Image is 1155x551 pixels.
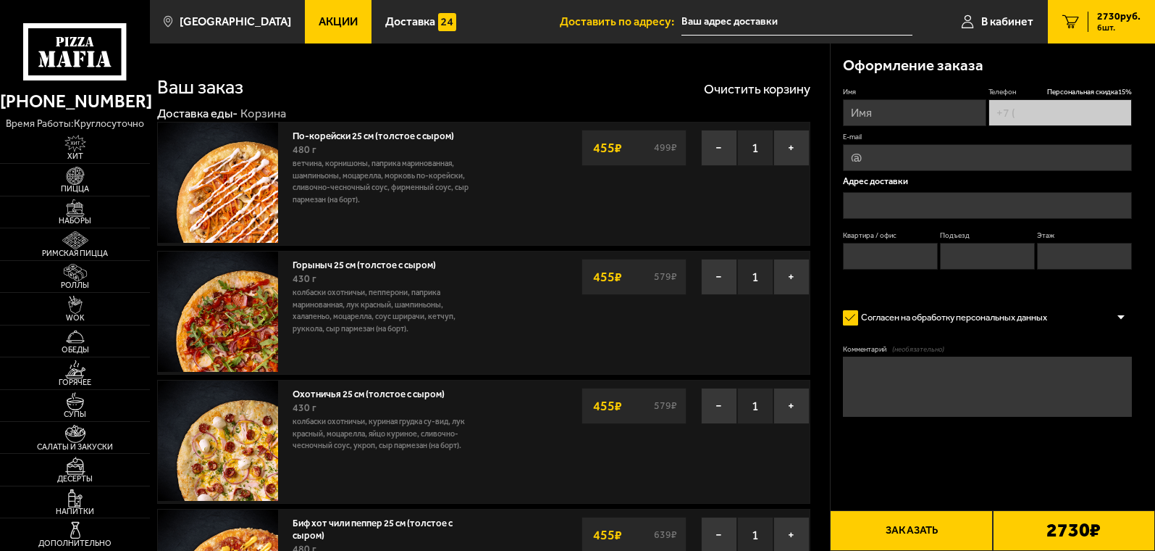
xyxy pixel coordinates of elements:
[652,530,679,540] s: 639 ₽
[843,306,1059,330] label: Согласен на обработку персональных данных
[701,130,737,166] button: −
[589,392,626,420] strong: 455 ₽
[843,88,986,98] label: Имя
[892,345,944,355] span: (необязательно)
[293,127,466,141] a: По-корейски 25 см (толстое с сыром)
[981,16,1033,28] span: В кабинет
[843,231,938,241] label: Квартира / офис
[560,16,681,28] span: Доставить по адресу:
[843,99,986,126] input: Имя
[843,177,1132,186] p: Адрес доставки
[293,385,457,399] a: Охотничья 25 см (толстое с сыром)
[843,58,983,73] h3: Оформление заказа
[681,9,912,36] span: проспект Стачек, 41
[240,106,286,122] div: Корзина
[704,83,810,96] button: Очистить корзину
[652,143,679,153] s: 499 ₽
[293,273,316,285] span: 430 г
[988,99,1132,126] input: +7 (
[157,106,238,120] a: Доставка еды-
[737,130,773,166] span: 1
[293,514,453,541] a: Биф хот чили пеппер 25 см (толстое с сыром)
[1097,23,1141,32] span: 6 шт.
[988,88,1132,98] label: Телефон
[843,144,1132,171] input: @
[1037,231,1132,241] label: Этаж
[843,133,1132,143] label: E-mail
[940,231,1035,241] label: Подъезд
[652,272,679,282] s: 579 ₽
[319,16,358,28] span: Акции
[589,263,626,291] strong: 455 ₽
[681,9,912,36] input: Ваш адрес доставки
[652,401,679,411] s: 579 ₽
[293,416,476,452] p: колбаски охотничьи, куриная грудка су-вид, лук красный, моцарелла, яйцо куриное, сливочно-чесночн...
[1046,521,1101,540] b: 2730 ₽
[385,16,435,28] span: Доставка
[1047,88,1132,98] span: Персональная скидка 15 %
[773,130,810,166] button: +
[701,259,737,295] button: −
[438,13,456,31] img: 15daf4d41897b9f0e9f617042186c801.svg
[830,510,992,551] button: Заказать
[180,16,291,28] span: [GEOGRAPHIC_DATA]
[157,78,243,97] h1: Ваш заказ
[293,144,316,156] span: 480 г
[293,402,316,414] span: 430 г
[701,388,737,424] button: −
[737,259,773,295] span: 1
[737,388,773,424] span: 1
[293,256,448,270] a: Горыныч 25 см (толстое с сыром)
[773,259,810,295] button: +
[589,134,626,162] strong: 455 ₽
[1097,12,1141,22] span: 2730 руб.
[843,345,1132,355] label: Комментарий
[773,388,810,424] button: +
[293,287,476,335] p: колбаски Охотничьи, пепперони, паприка маринованная, лук красный, шампиньоны, халапеньо, моцарелл...
[293,158,476,206] p: ветчина, корнишоны, паприка маринованная, шампиньоны, моцарелла, морковь по-корейски, сливочно-че...
[589,521,626,549] strong: 455 ₽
